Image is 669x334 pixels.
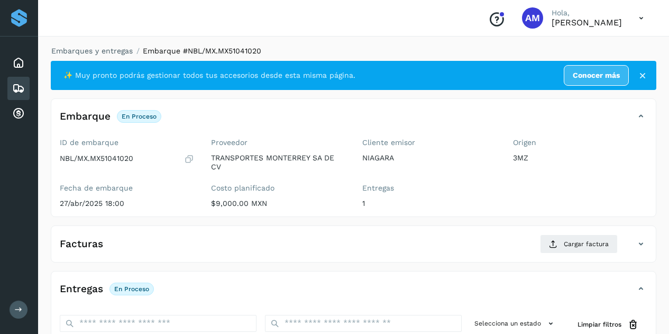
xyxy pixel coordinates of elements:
[60,138,194,147] label: ID de embarque
[51,46,656,57] nav: breadcrumb
[552,17,622,28] p: Angele Monserrat Manriquez Bisuett
[540,234,618,254] button: Cargar factura
[60,199,194,208] p: 27/abr/2025 18:00
[564,65,629,86] a: Conocer más
[143,47,261,55] span: Embarque #NBL/MX.MX51041020
[362,138,497,147] label: Cliente emisor
[578,320,621,329] span: Limpiar filtros
[122,113,157,120] p: En proceso
[362,199,497,208] p: 1
[211,199,345,208] p: $9,000.00 MXN
[552,8,622,17] p: Hola,
[211,184,345,193] label: Costo planificado
[7,102,30,125] div: Cuentas por cobrar
[51,234,656,262] div: FacturasCargar factura
[60,184,194,193] label: Fecha de embarque
[51,280,656,306] div: EntregasEn proceso
[362,184,497,193] label: Entregas
[362,154,497,163] p: NIAGARA
[7,77,30,100] div: Embarques
[513,154,647,163] p: 3MZ
[564,239,609,249] span: Cargar factura
[470,315,561,332] button: Selecciona un estado
[114,285,149,293] p: En proceso
[60,111,111,123] h4: Embarque
[7,51,30,75] div: Inicio
[63,70,355,81] span: ✨ Muy pronto podrás gestionar todos tus accesorios desde esta misma página.
[211,138,345,147] label: Proveedor
[513,138,647,147] label: Origen
[60,238,103,250] h4: Facturas
[211,154,345,171] p: TRANSPORTES MONTERREY SA DE CV
[51,107,656,134] div: EmbarqueEn proceso
[51,47,133,55] a: Embarques y entregas
[60,154,133,163] p: NBL/MX.MX51041020
[60,283,103,295] h4: Entregas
